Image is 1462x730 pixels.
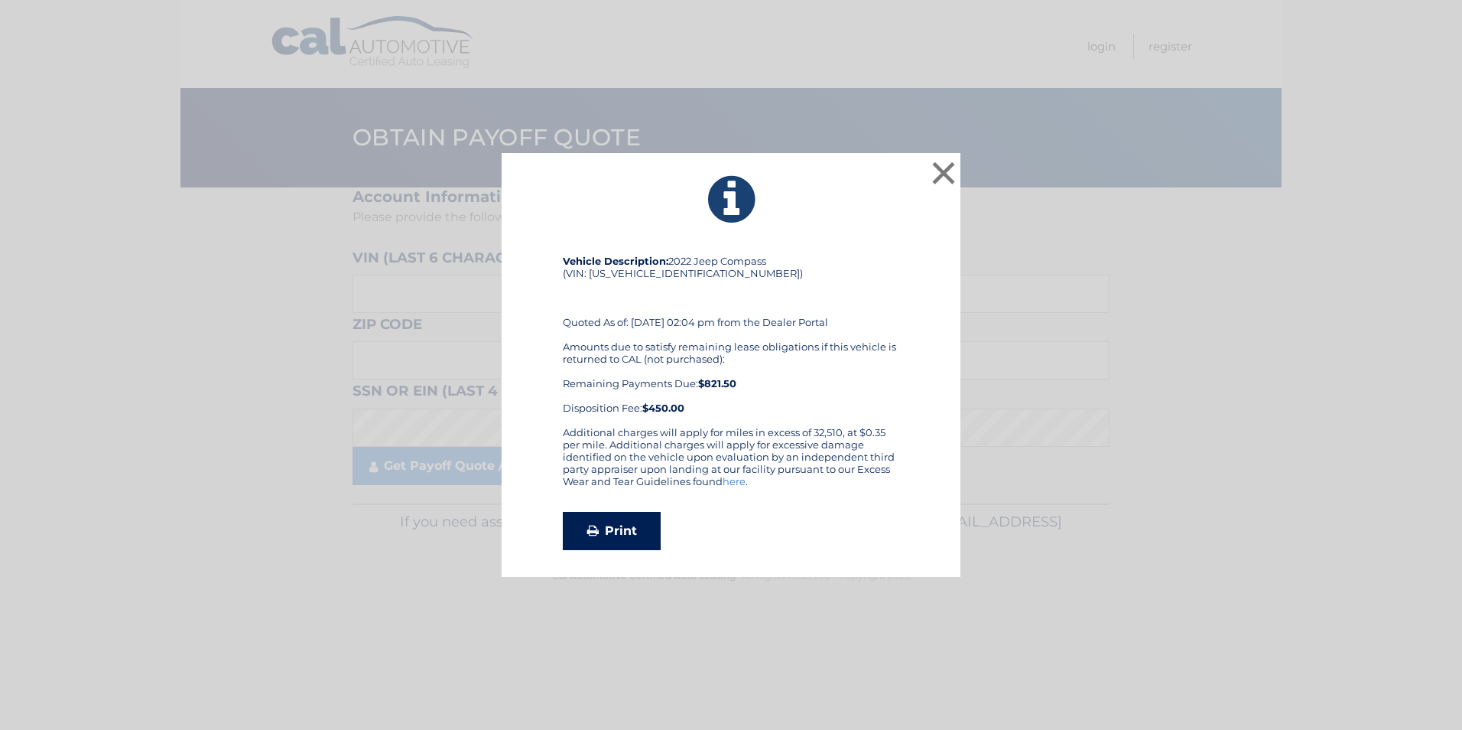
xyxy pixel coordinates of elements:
b: $821.50 [698,377,736,389]
div: Amounts due to satisfy remaining lease obligations if this vehicle is returned to CAL (not purcha... [563,341,899,414]
a: Print [563,512,661,550]
strong: $450.00 [642,402,684,414]
div: 2022 Jeep Compass (VIN: [US_VEHICLE_IDENTIFICATION_NUMBER]) Quoted As of: [DATE] 02:04 pm from th... [563,255,899,426]
a: here [723,475,746,487]
button: × [928,158,959,188]
strong: Vehicle Description: [563,255,668,267]
div: Additional charges will apply for miles in excess of 32,510, at $0.35 per mile. Additional charge... [563,426,899,500]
